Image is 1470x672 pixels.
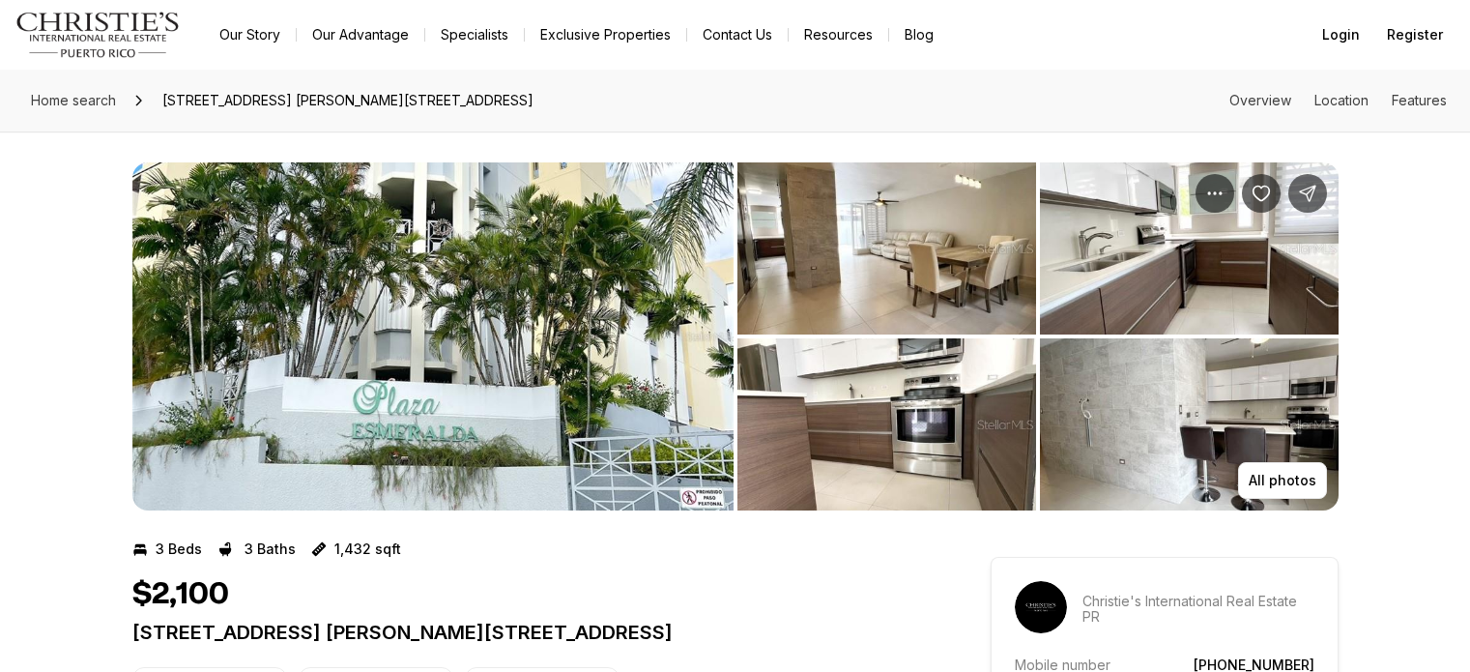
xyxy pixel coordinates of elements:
p: Christie's International Real Estate PR [1082,594,1314,625]
button: View image gallery [737,338,1036,511]
a: Blog [889,21,949,48]
div: Listing Photos [132,162,1339,511]
a: Exclusive Properties [525,21,686,48]
span: Login [1322,27,1360,43]
button: View image gallery [1040,162,1339,335]
button: 3 Baths [217,534,296,565]
p: All photos [1249,473,1316,488]
p: 3 Baths [245,541,296,557]
a: Our Story [204,21,296,48]
a: Resources [789,21,888,48]
a: Our Advantage [297,21,424,48]
button: View image gallery [737,162,1036,335]
button: Register [1375,15,1455,54]
a: Home search [23,85,124,116]
button: All photos [1238,462,1327,499]
span: [STREET_ADDRESS] [PERSON_NAME][STREET_ADDRESS] [155,85,541,116]
button: Share Property: 469 AVE. ESMERALDA #148 [1288,174,1327,213]
button: Save Property: 469 AVE. ESMERALDA #148 [1242,174,1281,213]
p: 3 Beds [156,541,202,557]
a: Skip to: Overview [1229,92,1291,108]
button: View image gallery [1040,338,1339,511]
span: Register [1387,27,1443,43]
span: Home search [31,92,116,108]
li: 2 of 6 [737,162,1339,511]
button: Property options [1196,174,1234,213]
a: Skip to: Features [1392,92,1447,108]
a: Skip to: Location [1314,92,1369,108]
button: View image gallery [132,162,734,511]
button: Contact Us [687,21,788,48]
h1: $2,100 [132,576,229,613]
img: logo [15,12,181,58]
nav: Page section menu [1229,93,1447,108]
p: [STREET_ADDRESS] [PERSON_NAME][STREET_ADDRESS] [132,621,921,644]
li: 1 of 6 [132,162,734,511]
a: Specialists [425,21,524,48]
button: Login [1311,15,1371,54]
p: 1,432 sqft [334,541,401,557]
